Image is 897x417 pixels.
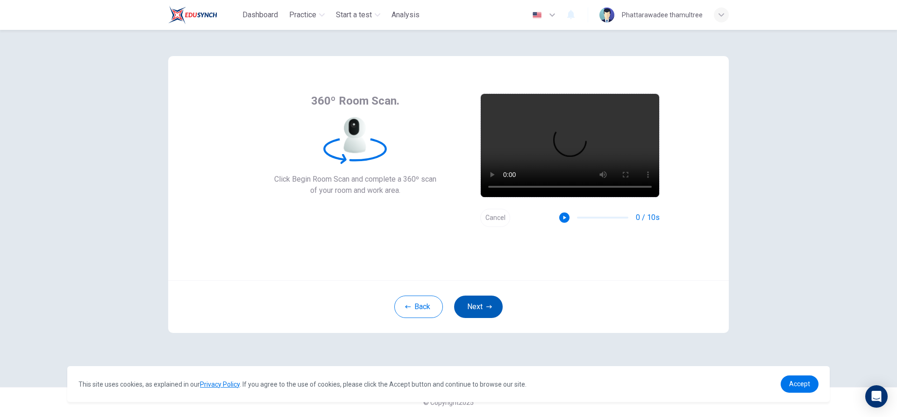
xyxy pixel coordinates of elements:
[311,93,399,108] span: 360º Room Scan.
[636,212,660,223] span: 0 / 10s
[242,9,278,21] span: Dashboard
[67,366,830,402] div: cookieconsent
[480,209,510,227] button: Cancel
[622,9,703,21] div: Phattarawadee thamultree
[336,9,372,21] span: Start a test
[274,185,436,196] span: of your room and work area.
[394,296,443,318] button: Back
[274,174,436,185] span: Click Begin Room Scan and complete a 360º scan
[599,7,614,22] img: Profile picture
[168,6,217,24] img: Train Test logo
[423,399,474,406] span: © Copyright 2025
[388,7,423,23] button: Analysis
[332,7,384,23] button: Start a test
[865,385,888,408] div: Open Intercom Messenger
[789,380,810,388] span: Accept
[200,381,240,388] a: Privacy Policy
[239,7,282,23] button: Dashboard
[454,296,503,318] button: Next
[289,9,316,21] span: Practice
[781,375,819,393] a: dismiss cookie message
[168,6,239,24] a: Train Test logo
[78,381,527,388] span: This site uses cookies, as explained in our . If you agree to the use of cookies, please click th...
[285,7,328,23] button: Practice
[531,12,543,19] img: en
[392,9,420,21] span: Analysis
